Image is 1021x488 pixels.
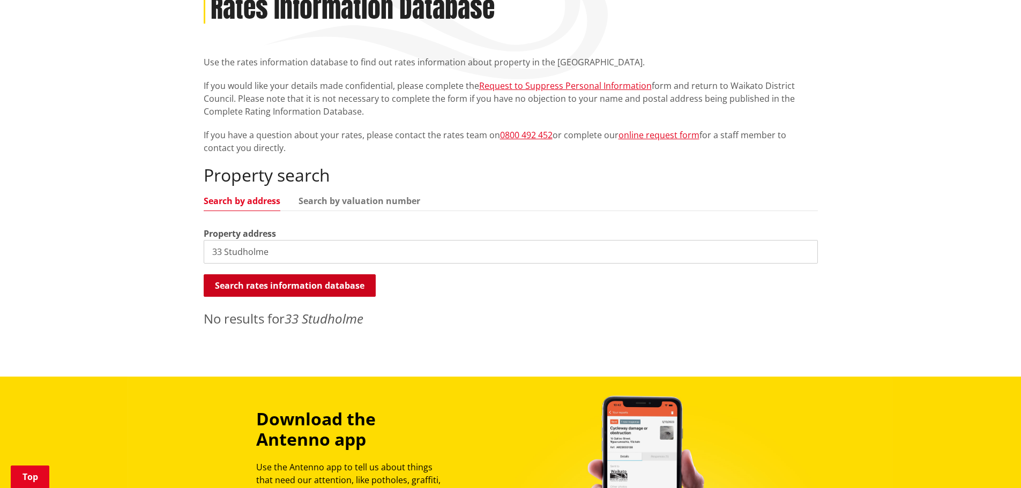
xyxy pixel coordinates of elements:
[204,56,818,69] p: Use the rates information database to find out rates information about property in the [GEOGRAPHI...
[618,129,699,141] a: online request form
[204,165,818,185] h2: Property search
[256,409,450,450] h3: Download the Antenno app
[500,129,553,141] a: 0800 492 452
[204,309,818,328] p: No results for
[972,443,1010,482] iframe: Messenger Launcher
[204,274,376,297] button: Search rates information database
[204,227,276,240] label: Property address
[285,310,363,327] em: 33 Studholme
[204,79,818,118] p: If you would like your details made confidential, please complete the form and return to Waikato ...
[299,197,420,205] a: Search by valuation number
[11,466,49,488] a: Top
[204,240,818,264] input: e.g. Duke Street NGARUAWAHIA
[204,197,280,205] a: Search by address
[204,129,818,154] p: If you have a question about your rates, please contact the rates team on or complete our for a s...
[479,80,652,92] a: Request to Suppress Personal Information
